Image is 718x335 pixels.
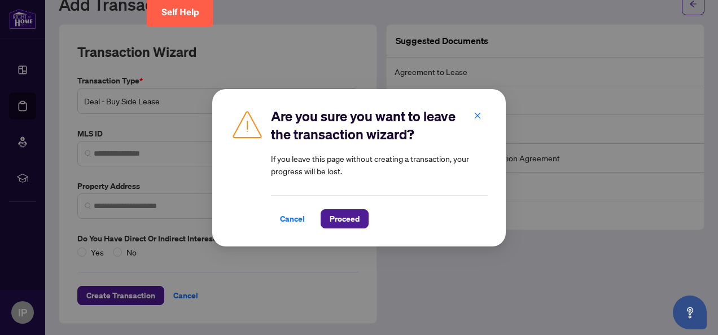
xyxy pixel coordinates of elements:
span: Proceed [330,210,360,228]
span: Self Help [161,7,199,17]
button: Open asap [673,296,707,329]
h2: Are you sure you want to leave the transaction wizard? [271,107,488,143]
span: close [474,111,481,119]
button: Cancel [271,209,314,228]
button: Proceed [321,209,369,228]
article: If you leave this page without creating a transaction, your progress will be lost. [271,152,488,177]
span: Cancel [280,210,305,228]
